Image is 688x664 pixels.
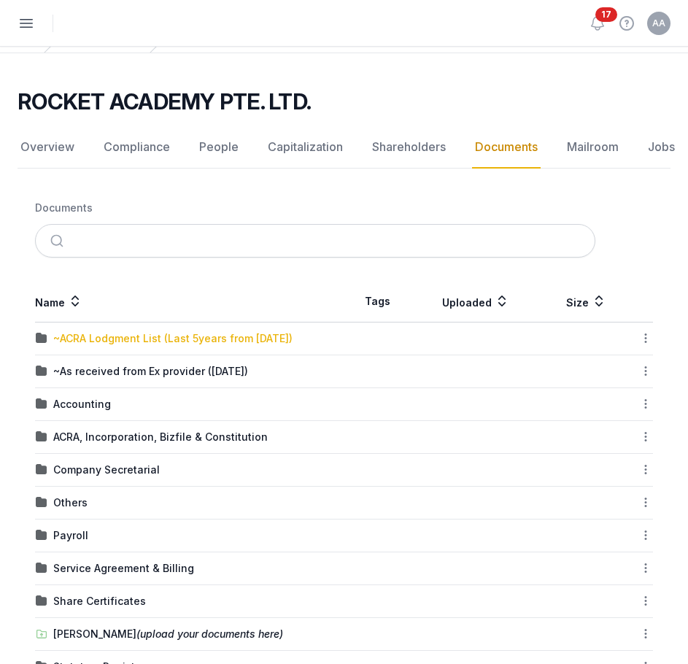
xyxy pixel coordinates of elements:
[136,628,283,640] span: (upload your documents here)
[36,497,47,509] img: folder.svg
[18,126,77,169] a: Overview
[53,528,88,543] div: Payroll
[53,430,268,444] div: ACRA, Incorporation, Bizfile & Constitution
[36,398,47,410] img: folder.svg
[36,431,47,443] img: folder.svg
[18,126,670,169] nav: Tabs
[53,627,283,641] div: [PERSON_NAME]
[35,201,93,215] div: Documents
[53,561,194,576] div: Service Agreement & Billing
[53,364,248,379] div: ~As received from Ex provider ([DATE])
[53,397,111,412] div: Accounting
[541,281,630,323] th: Size
[42,225,76,257] button: Submit
[101,126,173,169] a: Compliance
[411,281,541,323] th: Uploaded
[472,126,541,169] a: Documents
[36,366,47,377] img: folder.svg
[18,88,311,115] h2: ROCKET ACADEMY PTE. LTD.
[53,495,88,510] div: Others
[36,464,47,476] img: folder.svg
[53,331,293,346] div: ~ACRA Lodgment List (Last 5years from [DATE])
[647,12,670,35] button: AA
[35,192,653,224] nav: Breadcrumb
[36,628,47,640] img: folder-upload.svg
[652,19,665,28] span: AA
[36,333,47,344] img: folder.svg
[344,281,411,323] th: Tags
[425,495,688,664] iframe: Chat Widget
[36,530,47,541] img: folder.svg
[35,281,344,323] th: Name
[53,463,160,477] div: Company Secretarial
[53,594,146,609] div: Share Certificates
[369,126,449,169] a: Shareholders
[36,563,47,574] img: folder.svg
[645,126,678,169] a: Jobs
[36,595,47,607] img: folder.svg
[595,7,617,22] span: 17
[265,126,346,169] a: Capitalization
[564,126,622,169] a: Mailroom
[196,126,241,169] a: People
